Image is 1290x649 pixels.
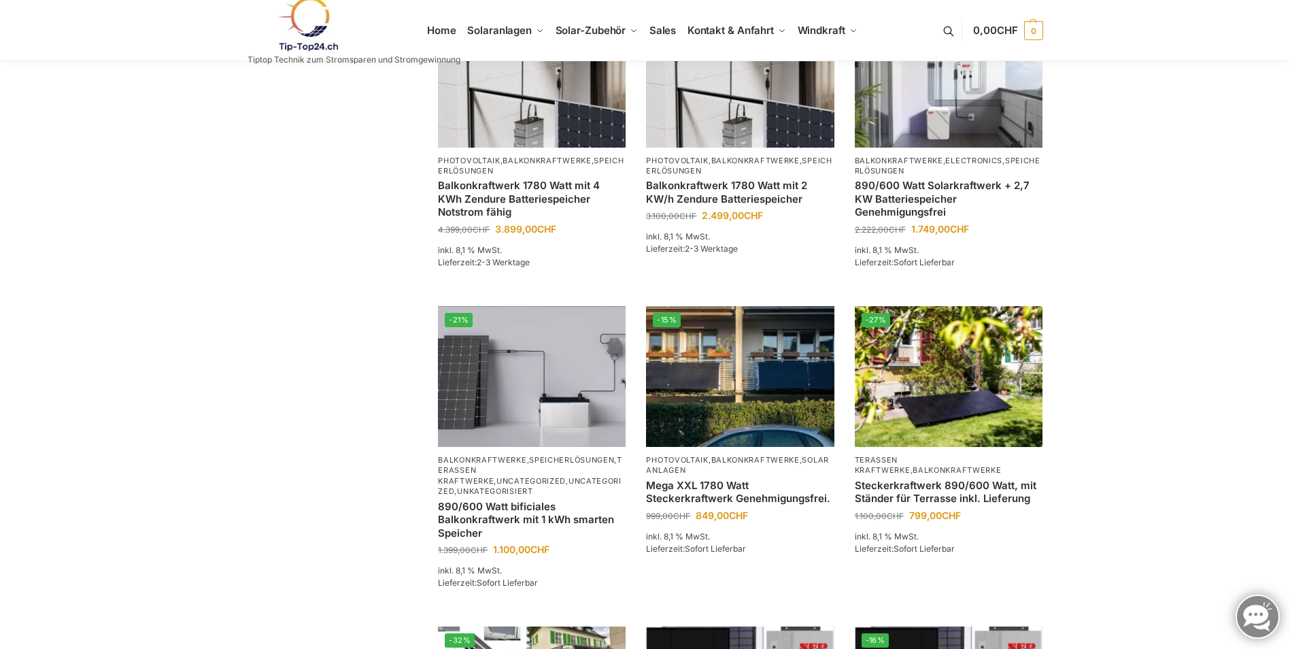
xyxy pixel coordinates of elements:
[855,544,955,554] span: Lieferzeit:
[496,476,566,486] a: Uncategorized
[913,465,1001,475] a: Balkonkraftwerke
[889,224,906,235] span: CHF
[438,7,626,148] a: -11%Zendure-solar-flow-Batteriespeicher für Balkonkraftwerke
[1024,21,1043,40] span: 0
[248,56,460,64] p: Tiptop Technik zum Stromsparen und Stromgewinnung
[646,306,834,447] img: 2 Balkonkraftwerke
[855,244,1042,256] p: inkl. 8,1 % MwSt.
[646,544,746,554] span: Lieferzeit:
[696,510,748,521] bdi: 849,00
[493,544,549,555] bdi: 1.100,00
[438,7,626,148] img: Zendure-solar-flow-Batteriespeicher für Balkonkraftwerke
[438,156,624,176] a: Speicherlösungen
[855,511,904,521] bdi: 1.100,00
[973,24,1017,37] span: 0,00
[887,511,904,521] span: CHF
[744,210,763,221] span: CHF
[646,244,738,254] span: Lieferzeit:
[438,257,530,267] span: Lieferzeit:
[471,545,488,555] span: CHF
[646,156,834,177] p: , ,
[894,257,955,267] span: Sofort Lieferbar
[911,223,969,235] bdi: 1.749,00
[855,479,1042,505] a: Steckerkraftwerk 890/600 Watt, mit Ständer für Terrasse inkl. Lieferung
[685,544,746,554] span: Sofort Lieferbar
[649,24,677,37] span: Sales
[711,455,800,465] a: Balkonkraftwerke
[646,7,834,148] a: -19%Zendure-solar-flow-Batteriespeicher für Balkonkraftwerke
[702,210,763,221] bdi: 2.499,00
[855,455,911,475] a: Terassen Kraftwerke
[438,500,626,540] a: 890/600 Watt bificiales Balkonkraftwerk mit 1 kWh smarten Speicher
[855,306,1042,447] img: Steckerkraftwerk 890/600 Watt, mit Ständer für Terrasse inkl. Lieferung
[646,479,834,505] a: Mega XXL 1780 Watt Steckerkraftwerk Genehmigungsfrei.
[537,223,556,235] span: CHF
[438,455,526,465] a: Balkonkraftwerke
[646,211,696,221] bdi: 3.100,00
[942,510,961,521] span: CHF
[473,224,490,235] span: CHF
[855,306,1042,447] a: -27%Steckerkraftwerk 890/600 Watt, mit Ständer für Terrasse inkl. Lieferung
[685,244,738,254] span: 2-3 Werktage
[438,179,626,219] a: Balkonkraftwerk 1780 Watt mit 4 KWh Zendure Batteriespeicher Notstrom fähig
[855,224,906,235] bdi: 2.222,00
[855,257,955,267] span: Lieferzeit:
[556,24,626,37] span: Solar-Zubehör
[438,455,626,497] p: , , , , ,
[646,179,834,205] a: Balkonkraftwerk 1780 Watt mit 2 KW/h Zendure Batteriespeicher
[855,531,1042,543] p: inkl. 8,1 % MwSt.
[457,486,533,496] a: Unkategorisiert
[529,455,614,465] a: Speicherlösungen
[646,306,834,447] a: -15%2 Balkonkraftwerke
[438,306,626,447] img: ASE 1000 Batteriespeicher
[646,455,829,475] a: Solaranlagen
[855,156,943,165] a: Balkonkraftwerke
[673,511,690,521] span: CHF
[798,24,845,37] span: Windkraft
[950,223,969,235] span: CHF
[945,156,1002,165] a: Electronics
[438,224,490,235] bdi: 4.399,00
[997,24,1018,37] span: CHF
[495,223,556,235] bdi: 3.899,00
[729,510,748,521] span: CHF
[477,257,530,267] span: 2-3 Werktage
[711,156,800,165] a: Balkonkraftwerke
[909,510,961,521] bdi: 799,00
[646,455,834,476] p: , ,
[855,7,1042,148] img: Steckerkraftwerk mit 2,7kwh-Speicher
[438,476,622,496] a: Uncategorized
[438,565,626,577] p: inkl. 8,1 % MwSt.
[646,231,834,243] p: inkl. 8,1 % MwSt.
[438,156,500,165] a: Photovoltaik
[855,179,1042,219] a: 890/600 Watt Solarkraftwerk + 2,7 KW Batteriespeicher Genehmigungsfrei
[646,455,708,465] a: Photovoltaik
[679,211,696,221] span: CHF
[438,455,622,486] a: Terassen Kraftwerke
[688,24,774,37] span: Kontakt & Anfahrt
[438,306,626,447] a: -21%ASE 1000 Batteriespeicher
[530,544,549,555] span: CHF
[855,455,1042,476] p: ,
[477,578,538,588] span: Sofort Lieferbar
[438,545,488,555] bdi: 1.399,00
[646,531,834,543] p: inkl. 8,1 % MwSt.
[646,156,708,165] a: Photovoltaik
[855,156,1040,176] a: Speicherlösungen
[894,544,955,554] span: Sofort Lieferbar
[438,244,626,256] p: inkl. 8,1 % MwSt.
[973,10,1042,51] a: 0,00CHF 0
[855,156,1042,177] p: , ,
[646,7,834,148] img: Zendure-solar-flow-Batteriespeicher für Balkonkraftwerke
[646,511,690,521] bdi: 999,00
[646,156,832,176] a: Speicherlösungen
[467,24,532,37] span: Solaranlagen
[438,578,538,588] span: Lieferzeit:
[855,7,1042,148] a: -21%Steckerkraftwerk mit 2,7kwh-Speicher
[503,156,591,165] a: Balkonkraftwerke
[438,156,626,177] p: , ,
